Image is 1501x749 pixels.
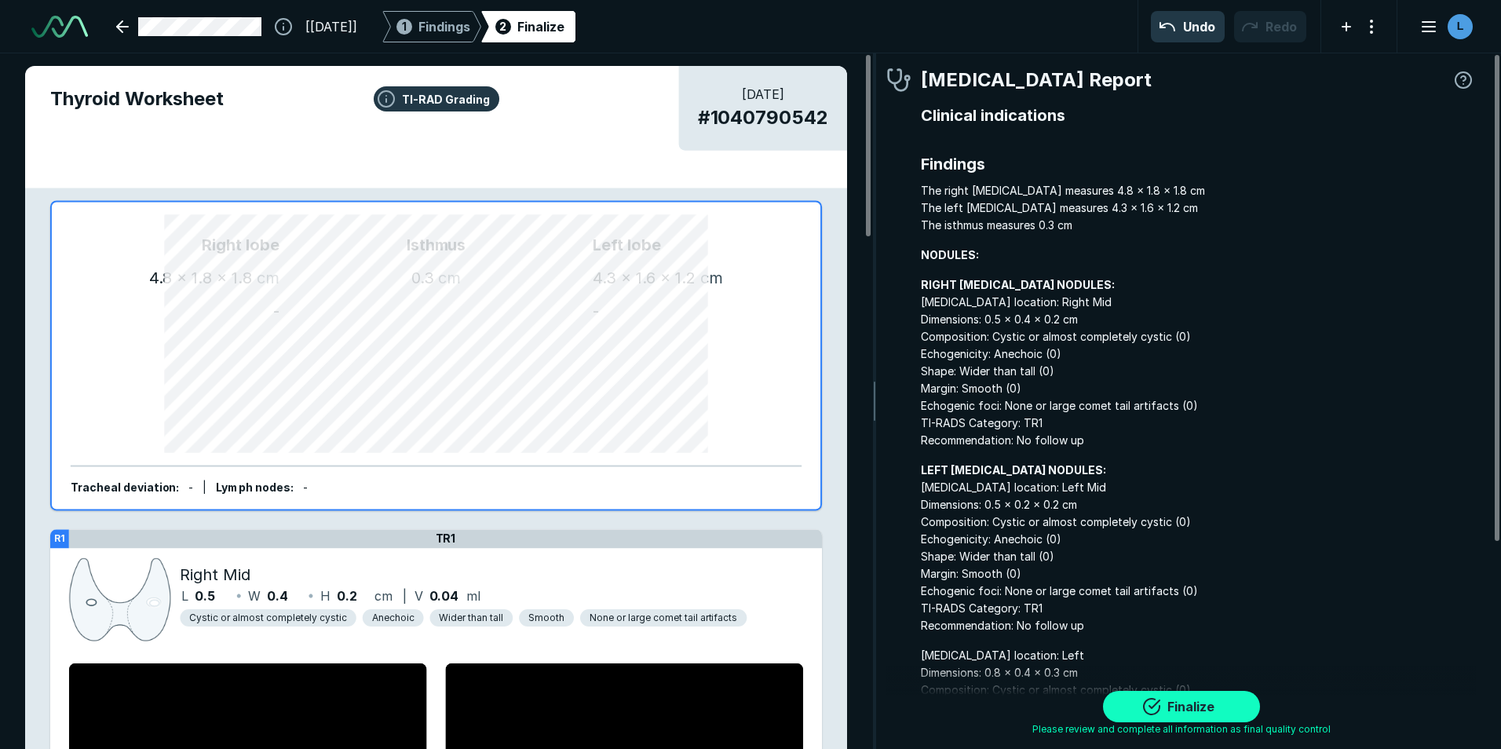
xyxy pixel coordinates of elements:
[303,480,308,494] span: -
[411,269,434,287] span: 0.3
[149,269,253,287] span: 4.8 x 1.8 x 1.8
[481,11,575,42] div: 2Finalize
[320,586,331,605] span: H
[921,276,1476,449] span: [MEDICAL_DATA] location: Right Mid Dimensions: 0.5 x 0.4 x 0.2 cm Composition: Cystic or almost c...
[203,479,206,496] div: |
[89,233,279,257] span: Right lobe
[593,233,783,257] span: Left lobe
[374,586,393,605] span: cm
[921,463,1106,477] strong: LEFT [MEDICAL_DATA] NODULES:
[921,152,1476,176] span: Findings
[188,479,193,496] div: -
[1151,11,1225,42] button: Undo
[436,532,456,546] span: TR1
[267,586,288,605] span: 0.4
[195,586,215,605] span: 0.5
[499,18,506,35] span: 2
[439,611,503,625] span: Wider than tall
[700,269,723,287] span: cm
[921,104,1476,127] span: Clinical indications
[403,588,407,604] span: |
[517,17,564,36] div: Finalize
[593,269,696,287] span: 4.3 x 1.6 x 1.2
[418,17,470,36] span: Findings
[50,85,822,113] span: Thyroid Worksheet
[429,586,459,605] span: 0.04
[257,269,279,287] span: cm
[438,269,461,287] span: cm
[921,66,1152,94] span: [MEDICAL_DATA] Report
[921,182,1476,234] span: The right [MEDICAL_DATA] measures 4.8 x 1.8 x 1.8 cm The left [MEDICAL_DATA] measures 4.3 x 1.6 x...
[54,532,65,544] strong: R1
[189,611,346,625] span: Cystic or almost completely cystic
[1234,11,1306,42] button: Redo
[71,480,180,494] span: Tracheal deviation :
[279,233,593,257] span: Isthmus
[698,104,829,132] span: # 1040790542
[337,586,357,605] span: 0.2
[1448,14,1473,39] div: avatar-name
[698,85,829,104] span: [DATE]
[305,17,357,36] span: [[DATE]]
[402,18,407,35] span: 1
[374,86,499,111] button: TI-RAD Grading
[415,586,423,605] span: V
[89,299,279,323] div: -
[921,278,1115,291] strong: RIGHT [MEDICAL_DATA] NODULES:
[921,462,1476,634] span: [MEDICAL_DATA] location: Left Mid Dimensions: 0.5 x 0.2 x 0.2 cm Composition: Cystic or almost co...
[180,563,250,586] span: Right Mid
[593,299,783,323] div: -
[921,248,979,261] strong: NODULES:
[25,9,94,44] a: See-Mode Logo
[1410,11,1476,42] button: avatar-name
[31,16,88,38] img: See-Mode Logo
[466,586,480,605] span: ml
[216,480,294,494] span: Lymph nodes :
[181,586,188,605] span: L
[248,586,261,605] span: W
[528,611,564,625] span: Smooth
[382,11,481,42] div: 1Findings
[1457,18,1464,35] span: L
[372,611,415,625] span: Anechoic
[590,611,737,625] span: None or large comet tail artifacts
[1032,722,1331,736] span: Please review and complete all information as final quality control
[69,554,171,645] img: 7XUwaEAAAAGSURBVAMAYc6uxXVD5xoAAAAASUVORK5CYII=
[1103,691,1260,722] button: Finalize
